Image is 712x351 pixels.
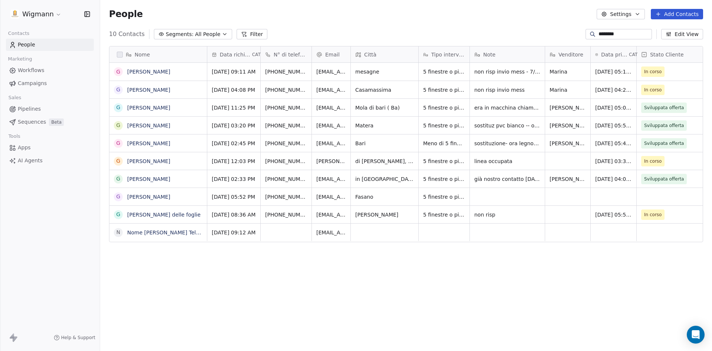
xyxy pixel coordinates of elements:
span: All People [195,30,220,38]
span: [EMAIL_ADDRESS][DOMAIN_NAME] [316,68,346,75]
div: Open Intercom Messenger [687,326,705,344]
span: Casamassima [355,86,414,94]
span: Venditore [558,51,583,58]
a: Campaigns [6,77,94,90]
span: 5 finestre o più di 5 [423,211,465,218]
a: [PERSON_NAME] delle foglie [127,212,201,218]
span: non risp [474,211,540,218]
span: [DATE] 12:03 PM [212,157,256,165]
a: Apps [6,142,94,154]
span: Email [325,51,340,58]
button: Filter [237,29,267,39]
div: g [116,211,121,218]
div: Stato Cliente [637,46,705,62]
div: N° di telefono [261,46,311,62]
span: 5 finestre o più di 5 [423,122,465,129]
span: N° di telefono [274,51,307,58]
span: In corso [644,68,662,75]
span: non risp invio mess - 7/4 non risp invio mess più prev ristrutt villa - casa di 300mq - casa dei ... [474,68,540,75]
span: 5 finestre o più di 5 [423,104,465,111]
span: Sviluppata offerta [644,122,684,129]
span: linea occupata [474,157,540,165]
span: CAT [629,52,637,58]
span: [PHONE_NUMBER] [265,175,307,183]
span: [DATE] 02:33 PM [212,175,256,183]
span: [DATE] 04:03 PM [595,175,632,183]
span: 5 finestre o più di 5 [423,175,465,183]
span: Fasano [355,193,414,201]
span: CAT [252,52,261,58]
span: [EMAIL_ADDRESS][DOMAIN_NAME] [316,140,346,147]
a: AI Agents [6,155,94,167]
span: in [GEOGRAPHIC_DATA], [GEOGRAPHIC_DATA] [355,175,414,183]
span: [DATE] 09:12 AM [212,229,256,236]
div: Note [470,46,545,62]
span: Workflows [18,66,44,74]
a: [PERSON_NAME] [127,87,170,93]
span: [DATE] 05:41 PM [595,140,632,147]
a: Pipelines [6,103,94,115]
span: AI Agents [18,157,43,165]
span: di [PERSON_NAME], marina [355,157,414,165]
span: 5 finestre o più di 5 [423,193,465,201]
div: G [116,68,121,76]
div: Città [351,46,418,62]
span: Mola di bari ( Ba) [355,104,414,111]
span: [PHONE_NUMBER] [265,86,307,94]
span: Marketing [5,53,35,65]
div: G [116,121,121,129]
div: Tipo intervento [419,46,469,62]
span: [DATE] 08:36 AM [212,211,256,218]
span: [EMAIL_ADDRESS][DOMAIN_NAME] [316,86,346,94]
span: [DATE] 05:00 PM [595,104,632,111]
span: Bari [355,140,414,147]
div: G [116,157,121,165]
span: [PHONE_NUMBER] [265,104,307,111]
span: Data richiesta [220,51,251,58]
span: [EMAIL_ADDRESS][DOMAIN_NAME] [316,175,346,183]
span: [EMAIL_ADDRESS][DOMAIN_NAME] [316,122,346,129]
span: [PERSON_NAME] [355,211,414,218]
span: [PERSON_NAME][EMAIL_ADDRESS][DOMAIN_NAME] [316,157,346,165]
span: People [109,9,143,20]
span: People [18,41,35,49]
span: Matera [355,122,414,129]
div: Nome [109,46,207,62]
div: Data primo contattoCAT [591,46,636,62]
a: Workflows [6,64,94,77]
button: Edit View [661,29,703,39]
div: G [116,193,121,201]
a: [PERSON_NAME] [127,123,170,129]
span: [DATE] 05:52 PM [212,193,256,201]
span: Meno di 5 finestre [423,140,465,147]
span: Apps [18,144,31,152]
span: [EMAIL_ADDRESS][DOMAIN_NAME] [316,193,346,201]
span: [DATE] 04:08 PM [212,86,256,94]
span: In corso [644,211,662,218]
button: Settings [597,9,645,19]
span: Campaigns [18,79,47,87]
span: [PERSON_NAME] [550,122,586,129]
div: Venditore [545,46,590,62]
span: Sviluppata offerta [644,140,684,147]
div: N [116,228,120,236]
button: Add Contacts [651,9,703,19]
span: [EMAIL_ADDRESS][DOMAIN_NAME] [316,211,346,218]
span: Note [483,51,495,58]
span: mesagne [355,68,414,75]
span: [PERSON_NAME] [550,104,586,111]
span: [PHONE_NUMBER] [265,122,307,129]
div: G [116,104,121,111]
img: 1630668995401.jpeg [10,10,19,19]
span: [PHONE_NUMBER] [265,68,307,75]
span: Sviluppata offerta [644,175,684,183]
span: Segments: [166,30,194,38]
span: Help & Support [61,335,95,341]
span: [EMAIL_ADDRESS][DOMAIN_NAME] [316,104,346,111]
span: Pipelines [18,105,41,113]
span: [PHONE_NUMBER] [265,211,307,218]
span: era in macchina chiamata veloce - ristrutt seconda casa condominio vuole pvc, non vuole spendere ... [474,104,540,111]
a: [PERSON_NAME] [127,105,170,111]
span: 5 finestre o più di 5 [423,68,465,75]
span: [DATE] 03:20 PM [212,122,256,129]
